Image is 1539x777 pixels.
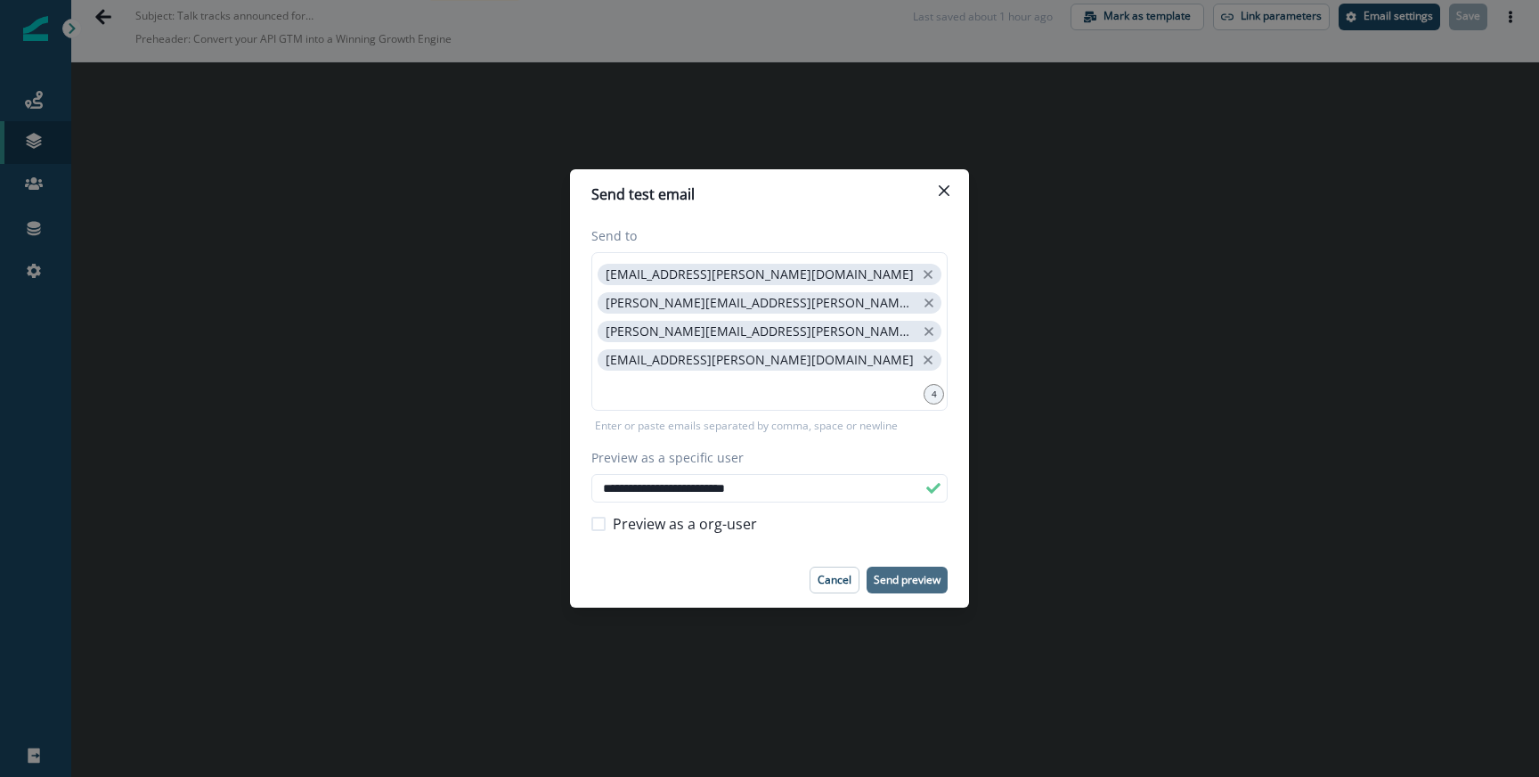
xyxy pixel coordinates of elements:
[606,267,914,282] p: [EMAIL_ADDRESS][PERSON_NAME][DOMAIN_NAME]
[919,266,937,283] button: close
[606,324,916,339] p: [PERSON_NAME][EMAIL_ADDRESS][PERSON_NAME][DOMAIN_NAME]
[591,226,937,245] label: Send to
[930,176,958,205] button: Close
[606,353,914,368] p: [EMAIL_ADDRESS][PERSON_NAME][DOMAIN_NAME]
[591,184,695,205] p: Send test email
[591,448,937,467] label: Preview as a specific user
[874,574,940,586] p: Send preview
[919,351,937,369] button: close
[924,384,944,405] div: 4
[810,567,859,593] button: Cancel
[591,418,901,434] p: Enter or paste emails separated by comma, space or newline
[921,323,937,340] button: close
[867,567,948,593] button: Send preview
[921,294,937,312] button: close
[606,296,916,311] p: [PERSON_NAME][EMAIL_ADDRESS][PERSON_NAME][DOMAIN_NAME]
[613,513,757,535] span: Preview as a org-user
[818,574,851,586] p: Cancel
